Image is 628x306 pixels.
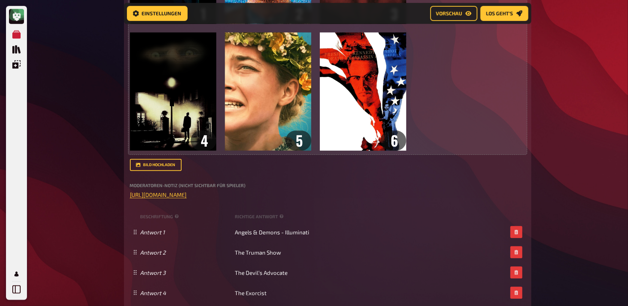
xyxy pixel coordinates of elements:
[9,27,24,42] a: Meine Quizze
[140,229,165,235] i: Antwort 1
[142,11,182,16] span: Einstellungen
[130,159,182,171] button: Bild hochladen
[130,191,187,198] a: [URL][DOMAIN_NAME]
[140,213,232,220] small: Beschriftung
[9,42,24,57] a: Quiz Sammlung
[235,229,310,235] span: Angels & Demons - Illuminati
[140,269,166,276] i: Antwort 3
[430,6,477,21] a: Vorschau
[235,289,267,296] span: The Exorcist
[130,183,525,187] label: Moderatoren-Notiz (nicht sichtbar für Spieler)
[127,6,188,21] a: Einstellungen
[436,11,462,16] span: Vorschau
[140,249,166,256] i: Antwort 2
[235,269,288,276] span: The Devil’s Advocate
[9,267,24,282] a: Mein Konto
[9,57,24,72] a: Einblendungen
[235,249,281,256] span: The Truman Show
[235,213,285,220] small: Richtige Antwort
[140,289,166,296] i: Antwort 4
[486,11,513,16] span: Los geht's
[480,6,528,21] a: Los geht's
